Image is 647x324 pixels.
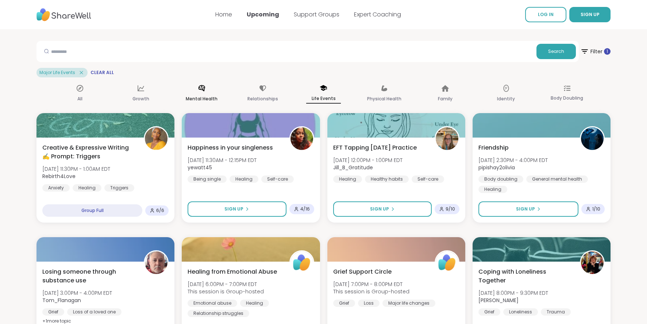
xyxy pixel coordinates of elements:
span: [DATE] 8:00PM - 9:30PM EDT [478,289,548,297]
a: Support Groups [294,10,339,19]
div: Loss [358,300,380,307]
span: 1 / 10 [592,206,600,212]
span: This session is Group-hosted [333,288,409,295]
b: Jill_B_Gratitude [333,164,373,171]
div: Healing [230,175,258,183]
a: Upcoming [247,10,279,19]
p: All [77,94,82,103]
div: Group Full [42,204,142,217]
p: Growth [132,94,149,103]
p: Physical Health [367,94,401,103]
button: Search [536,44,576,59]
div: General mental health [526,175,588,183]
p: Family [438,94,452,103]
span: Major Life Events [39,70,75,76]
div: Emotional abuse [188,300,237,307]
a: LOG IN [525,7,566,22]
p: Relationships [247,94,278,103]
a: Home [215,10,232,19]
div: Grief [333,300,355,307]
div: Loneliness [503,308,538,316]
a: Expert Coaching [354,10,401,19]
div: Loss of a loved one [67,308,122,316]
span: [DATE] 6:00PM - 7:00PM EDT [188,281,264,288]
span: Happiness in your singleness [188,143,273,152]
div: Trauma [541,308,571,316]
span: [DATE] 7:00PM - 8:00PM EDT [333,281,409,288]
span: Sign Up [516,206,535,212]
span: 9 / 10 [446,206,455,212]
div: Anxiety [42,184,70,192]
span: SIGN UP [581,11,600,18]
span: Coping with Loneliness Together [478,267,572,285]
span: Filter [580,43,611,60]
span: [DATE] 11:30PM - 1:00AM EDT [42,165,110,173]
button: Sign Up [188,201,286,217]
img: yewatt45 [290,127,313,150]
button: Sign Up [478,201,578,217]
span: This session is Group-hosted [188,288,264,295]
img: Rebirth4Love [145,127,167,150]
div: Healing [73,184,101,192]
div: Grief [42,308,64,316]
span: Clear All [90,70,114,76]
p: Identity [497,94,515,103]
span: Sign Up [370,206,389,212]
span: 4 / 16 [300,206,310,212]
span: Grief Support Circle [333,267,392,276]
span: Losing someone through substance use [42,267,136,285]
div: Grief [478,308,500,316]
button: Filter 1 [580,41,611,62]
div: Healing [478,186,507,193]
div: Self-care [261,175,294,183]
b: [PERSON_NAME] [478,297,519,304]
p: Mental Health [186,94,217,103]
img: Tom_Flanagan [145,251,167,274]
img: Jill_B_Gratitude [436,127,458,150]
p: Body Doubling [551,94,583,103]
div: Self-care [412,175,444,183]
span: [DATE] 3:00PM - 4:00PM EDT [42,289,112,297]
b: Rebirth4Love [42,173,76,180]
button: Sign Up [333,201,432,217]
div: Body doubling [478,175,523,183]
img: Judy [581,251,604,274]
img: ShareWell Nav Logo [36,5,91,25]
span: Friendship [478,143,509,152]
div: Triggers [104,184,134,192]
span: 6 / 6 [156,208,164,213]
div: Being single [188,175,227,183]
div: Relationship struggles [188,310,249,317]
span: Sign Up [224,206,243,212]
div: Healthy habits [365,175,409,183]
b: pipishay2olivia [478,164,515,171]
span: [DATE] 11:30AM - 12:15PM EDT [188,157,257,164]
b: yewatt45 [188,164,212,171]
b: Tom_Flanagan [42,297,81,304]
span: [DATE] 12:00PM - 1:00PM EDT [333,157,403,164]
span: 1 [606,49,608,55]
img: ShareWell [436,251,458,274]
span: Search [548,48,564,55]
span: EFT Tapping [DATE] Practice [333,143,417,152]
span: [DATE] 2:30PM - 4:00PM EDT [478,157,548,164]
div: Healing [240,300,269,307]
span: Healing from Emotional Abuse [188,267,277,276]
span: LOG IN [538,11,554,18]
div: Major life changes [382,300,435,307]
p: Life Events [306,94,341,104]
div: Healing [333,175,362,183]
img: pipishay2olivia [581,127,604,150]
button: SIGN UP [569,7,611,22]
span: Creative & Expressive Writing ✍️ Prompt: Triggers [42,143,136,161]
img: ShareWell [290,251,313,274]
